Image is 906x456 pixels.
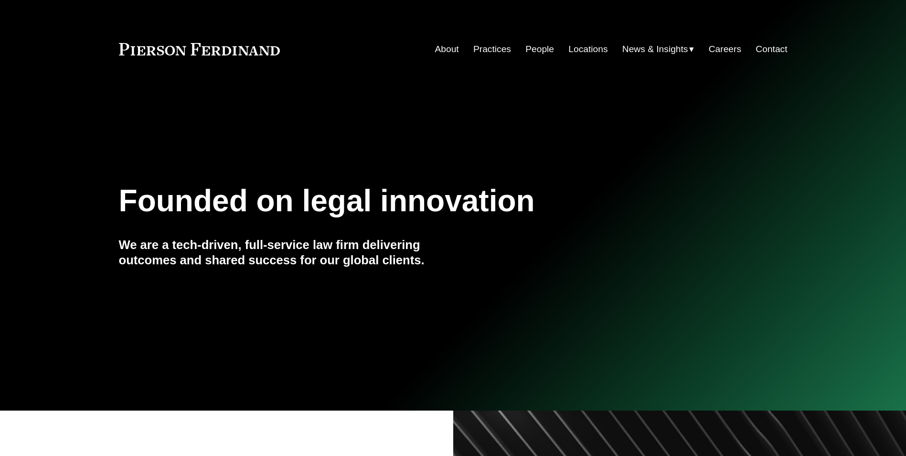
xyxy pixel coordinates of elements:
h1: Founded on legal innovation [119,184,676,218]
a: Careers [709,40,741,58]
a: folder dropdown [622,40,694,58]
h4: We are a tech-driven, full-service law firm delivering outcomes and shared success for our global... [119,237,453,268]
a: About [435,40,459,58]
a: People [525,40,554,58]
span: News & Insights [622,41,688,58]
a: Locations [568,40,608,58]
a: Practices [473,40,511,58]
a: Contact [756,40,787,58]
